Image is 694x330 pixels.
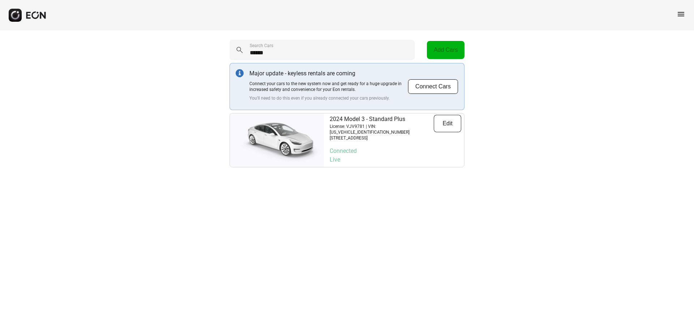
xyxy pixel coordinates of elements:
button: Connect Cars [408,79,458,94]
p: [STREET_ADDRESS] [330,135,434,141]
span: menu [677,10,685,18]
p: Major update - keyless rentals are coming [249,69,408,78]
button: Edit [434,115,461,132]
p: License: VJV9781 | VIN: [US_VEHICLE_IDENTIFICATION_NUMBER] [330,124,434,135]
p: Connected [330,147,461,155]
p: Connect your cars to the new system now and get ready for a huge upgrade in increased safety and ... [249,81,408,92]
label: Search Cars [250,43,273,49]
img: info [236,69,244,77]
p: Live [330,155,461,164]
p: You'll need to do this even if you already connected your cars previously. [249,95,408,101]
p: 2024 Model 3 - Standard Plus [330,115,434,124]
img: car [230,117,324,164]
